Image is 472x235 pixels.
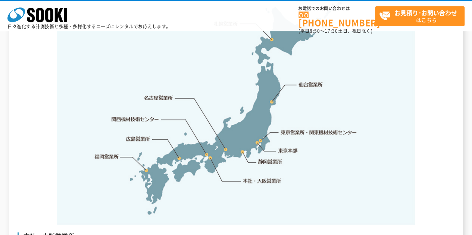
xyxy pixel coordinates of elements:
a: お見積り･お問い合わせはこちら [375,6,465,26]
a: 仙台営業所 [298,81,323,88]
a: [PHONE_NUMBER] [298,12,375,27]
span: お電話でのお問い合わせは [298,6,375,11]
a: 本社・大阪営業所 [242,177,281,184]
a: 静岡営業所 [258,158,282,165]
a: 福岡営業所 [94,153,119,160]
span: 17:30 [325,28,338,34]
a: 広島営業所 [126,135,150,142]
span: (平日 ～ 土日、祝日除く) [298,28,372,34]
strong: お見積り･お問い合わせ [394,8,457,17]
a: 名古屋営業所 [144,94,173,102]
a: 関西機材技術センター [112,115,159,123]
span: はこちら [379,7,464,25]
a: 東京営業所・関東機材技術センター [281,128,357,136]
p: 日々進化する計測技術と多種・多様化するニーズにレンタルでお応えします。 [7,24,171,29]
span: 8:50 [310,28,320,34]
a: 東京本部 [278,147,298,155]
